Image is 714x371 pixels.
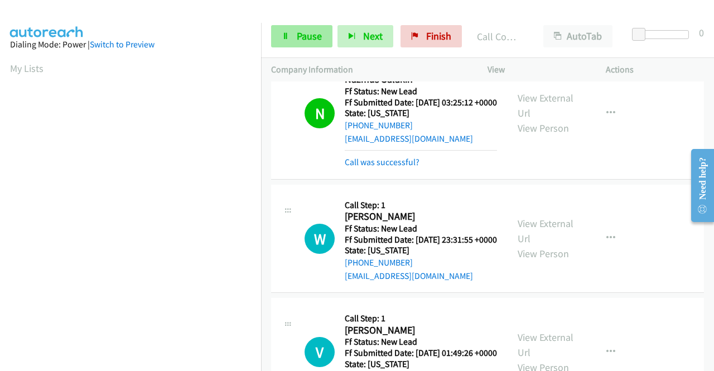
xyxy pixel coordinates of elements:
[363,30,383,42] span: Next
[271,25,332,47] a: Pause
[638,30,689,39] div: Delay between calls (in seconds)
[518,247,569,260] a: View Person
[345,313,497,324] h5: Call Step: 1
[606,63,704,76] p: Actions
[345,324,497,337] h2: [PERSON_NAME]
[345,245,497,256] h5: State: [US_STATE]
[345,336,497,348] h5: Ff Status: New Lead
[337,25,393,47] button: Next
[345,120,413,131] a: [PHONE_NUMBER]
[90,39,155,50] a: Switch to Preview
[271,63,467,76] p: Company Information
[345,234,497,245] h5: Ff Submitted Date: [DATE] 23:31:55 +0000
[345,200,497,211] h5: Call Step: 1
[305,224,335,254] div: The call is yet to be attempted
[518,217,573,245] a: View External Url
[345,271,473,281] a: [EMAIL_ADDRESS][DOMAIN_NAME]
[345,108,497,119] h5: State: [US_STATE]
[305,337,335,367] div: The call is yet to be attempted
[543,25,612,47] button: AutoTab
[10,38,251,51] div: Dialing Mode: Power |
[305,224,335,254] h1: W
[401,25,462,47] a: Finish
[699,25,704,40] div: 0
[488,63,586,76] p: View
[345,133,473,144] a: [EMAIL_ADDRESS][DOMAIN_NAME]
[518,122,569,134] a: View Person
[682,141,714,230] iframe: Resource Center
[345,210,497,223] h2: [PERSON_NAME]
[477,29,523,44] p: Call Completed
[345,348,497,359] h5: Ff Submitted Date: [DATE] 01:49:26 +0000
[345,157,419,167] a: Call was successful?
[518,331,573,359] a: View External Url
[345,97,497,108] h5: Ff Submitted Date: [DATE] 03:25:12 +0000
[10,62,44,75] a: My Lists
[345,223,497,234] h5: Ff Status: New Lead
[345,86,497,97] h5: Ff Status: New Lead
[345,257,413,268] a: [PHONE_NUMBER]
[426,30,451,42] span: Finish
[297,30,322,42] span: Pause
[518,91,573,119] a: View External Url
[305,337,335,367] h1: V
[305,98,335,128] h1: N
[345,359,497,370] h5: State: [US_STATE]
